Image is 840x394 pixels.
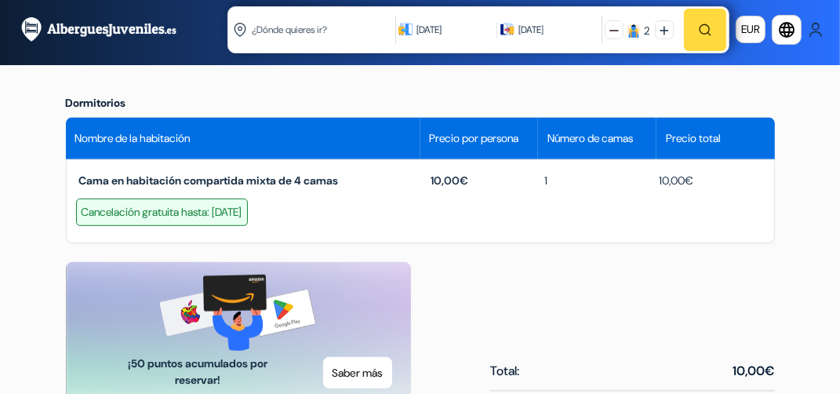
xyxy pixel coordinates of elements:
img: User Icon [808,22,824,38]
span: Precio total [666,130,721,147]
span: Total: [490,362,519,381]
button: Saber más [323,357,392,389]
a: EUR [736,16,765,43]
img: location icon [233,23,247,37]
span: Cama en habitación compartida mixta de 4 camas [79,173,339,188]
div: [DATE] [518,22,544,38]
img: minus [609,26,619,35]
div: Cancelación gratuita hasta: [DATE] [76,199,248,226]
span: 10,00€ [733,362,775,381]
span: Nombre de la habitación [75,130,191,147]
img: guest icon [627,24,641,38]
span: 1 [535,173,547,189]
input: Ciudad, Universidad o Propiedad [250,10,358,49]
span: Número de camas [547,130,633,147]
img: calendarIcon icon [500,22,515,36]
a: language [772,15,802,45]
img: calendarIcon icon [398,22,413,36]
div: 2 [644,23,649,39]
span: ¡50 puntos acumulados por reservar! [115,356,281,389]
div: [DATE] [416,22,489,38]
i: language [777,20,796,39]
span: Dormitorios [66,96,126,110]
img: gift-card-banner.png [159,275,317,351]
span: Precio por persona [430,130,519,147]
span: 10,00€ [649,173,693,189]
img: plus [660,26,669,35]
span: 10,00€ [431,173,469,188]
img: AlberguesJuveniles.es [19,16,215,43]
